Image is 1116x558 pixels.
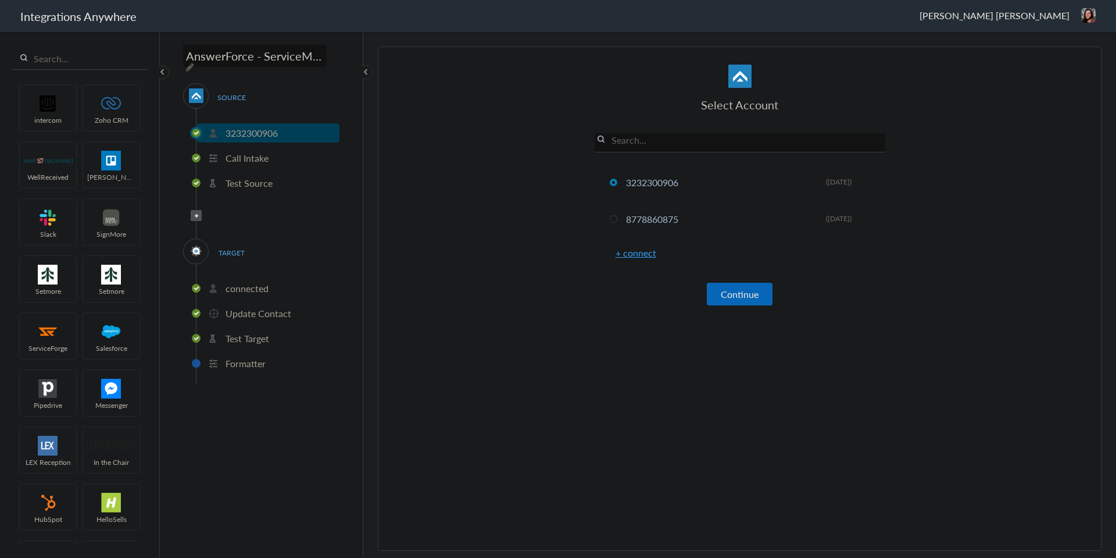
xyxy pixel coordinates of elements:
h3: Select Account [595,97,885,113]
span: Pipedrive [20,400,76,410]
span: Salesforce [83,343,139,353]
span: ([DATE]) [826,214,852,223]
p: Test Source [226,176,273,190]
img: zoho-logo.svg [87,94,136,113]
span: Setmore [83,286,139,296]
input: Search... [12,48,148,70]
span: ServiceForge [20,343,76,353]
img: hubspot-logo.svg [23,493,73,513]
img: FBM.png [87,379,136,399]
span: Setmore [20,286,76,296]
img: serviceforge-icon.png [23,322,73,342]
span: WellReceived [20,172,76,182]
span: In the Chair [83,457,139,467]
p: 3232300906 [226,126,278,140]
img: slack-logo.svg [23,208,73,228]
img: 432edf3a-d03c-4c41-a551-f9d20bfd0fea.png [1081,8,1096,23]
img: trello.png [87,151,136,170]
img: wr-logo.svg [23,151,73,170]
span: HelloSells [83,514,139,524]
p: Formatter [226,357,266,370]
img: lex-app-logo.svg [23,436,73,456]
p: Test Target [226,332,269,345]
span: Messenger [83,400,139,410]
img: hs-app-logo.svg [87,493,136,513]
span: intercom [20,115,76,125]
span: SOURCE [209,90,253,105]
img: salesforce-logo.svg [87,322,136,342]
h1: Integrations Anywhere [20,8,137,24]
span: [PERSON_NAME] [83,172,139,182]
span: HubSpot [20,514,76,524]
a: + connect [616,246,656,260]
button: Continue [707,283,772,305]
p: Update Contact [226,307,291,320]
input: Search... [595,133,885,152]
span: LEX Reception [20,457,76,467]
span: TARGET [209,245,253,261]
span: Slack [20,229,76,239]
img: setmoreNew.jpg [87,265,136,285]
img: setmoreNew.jpg [23,265,73,285]
img: inch-logo.svg [87,436,136,456]
p: Call Intake [226,151,269,165]
img: af-app-logo.svg [189,88,203,103]
img: pipedrive.png [23,379,73,399]
img: af-app-logo.svg [728,65,752,88]
span: SignMore [83,229,139,239]
img: intercom-logo.svg [23,94,73,113]
span: Zoho CRM [83,115,139,125]
span: ([DATE]) [826,177,852,187]
img: signmore-logo.png [87,208,136,228]
p: connected [226,282,269,295]
img: serviceminder-logo.svg [189,244,203,258]
span: [PERSON_NAME] [PERSON_NAME] [920,9,1069,22]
